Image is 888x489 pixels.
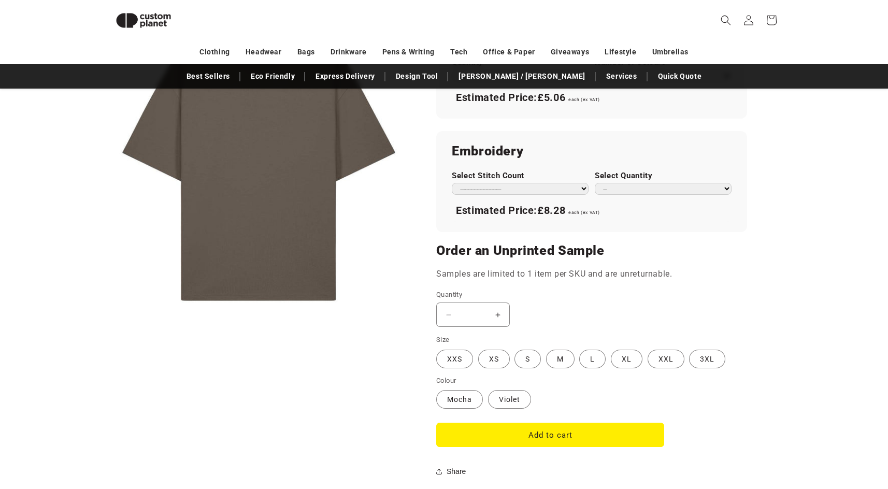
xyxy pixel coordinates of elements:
label: XXL [648,350,684,368]
media-gallery: Gallery Viewer [107,16,410,319]
span: each (ex VAT) [568,210,600,215]
a: Tech [450,43,467,61]
button: Share [436,460,469,483]
label: XL [611,350,642,368]
legend: Size [436,335,451,345]
label: XS [478,350,510,368]
label: Quantity [436,290,664,300]
a: Express Delivery [310,67,380,85]
span: £8.28 [537,204,565,217]
a: Giveaways [551,43,589,61]
a: Umbrellas [652,43,689,61]
a: Services [601,67,642,85]
a: Bags [297,43,315,61]
h2: Order an Unprinted Sample [436,242,747,259]
label: Select Quantity [595,171,732,181]
legend: Colour [436,376,457,386]
summary: Search [714,9,737,32]
label: S [514,350,541,368]
label: Select Stitch Count [452,171,589,181]
a: Best Sellers [181,67,235,85]
label: 3XL [689,350,725,368]
a: [PERSON_NAME] / [PERSON_NAME] [453,67,590,85]
label: Violet [488,390,531,409]
img: Custom Planet [107,4,180,37]
a: Eco Friendly [246,67,300,85]
a: Design Tool [391,67,443,85]
label: Mocha [436,390,483,409]
button: Add to cart [436,423,664,447]
p: Samples are limited to 1 item per SKU and are unreturnable. [436,267,747,282]
a: Office & Paper [483,43,535,61]
a: Lifestyle [605,43,636,61]
label: M [546,350,575,368]
span: each (ex VAT) [568,97,600,102]
a: Quick Quote [653,67,707,85]
span: £5.06 [537,91,565,104]
div: Estimated Price: [452,200,732,222]
label: L [579,350,606,368]
label: XXS [436,350,473,368]
a: Drinkware [331,43,366,61]
a: Pens & Writing [382,43,435,61]
div: Estimated Price: [452,87,732,109]
h2: Embroidery [452,143,732,160]
iframe: Chat Widget [710,377,888,489]
a: Headwear [246,43,282,61]
a: Clothing [199,43,230,61]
